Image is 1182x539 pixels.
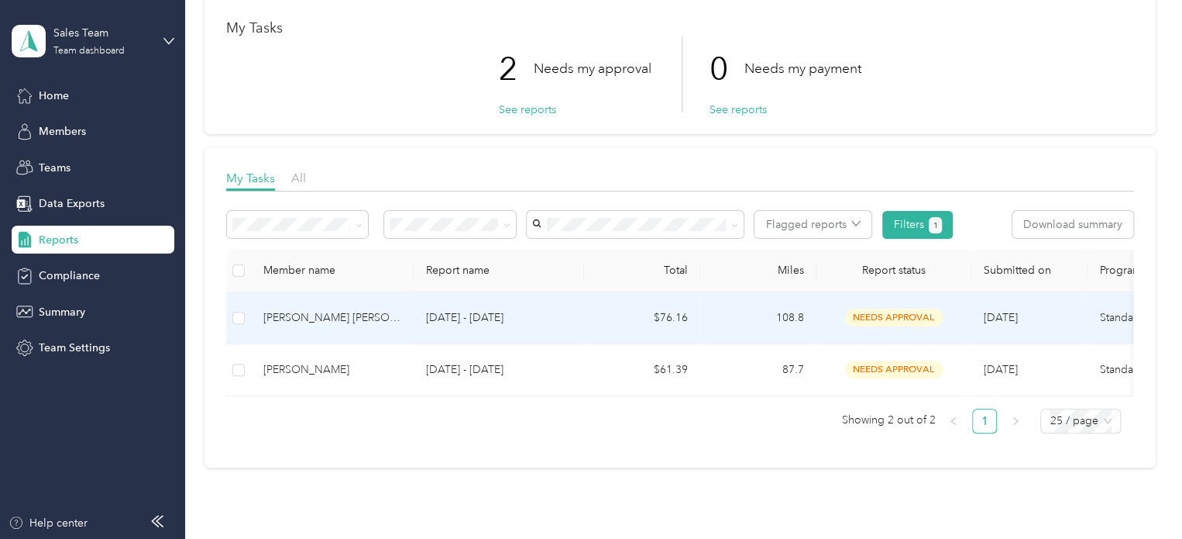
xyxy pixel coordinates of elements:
span: Members [39,123,86,140]
li: 1 [972,409,997,434]
button: See reports [710,102,767,118]
div: [PERSON_NAME] [PERSON_NAME] (532) [263,309,401,327]
p: Needs my approval [534,59,651,78]
iframe: Everlance-gr Chat Button Frame [1095,452,1182,539]
td: $76.16 [584,292,700,344]
span: Teams [39,160,70,176]
span: right [1011,416,1020,426]
button: Filters1 [882,211,953,239]
button: 1 [929,217,942,233]
li: Next Page [1003,409,1028,434]
span: 25 / page [1050,409,1112,433]
button: Help center [9,515,88,531]
button: See reports [499,102,556,118]
button: right [1003,409,1028,434]
td: $61.39 [584,344,700,396]
button: Flagged reports [754,211,871,238]
span: left [949,416,958,426]
span: 1 [933,219,938,233]
span: Data Exports [39,195,105,212]
span: Compliance [39,268,100,284]
h1: My Tasks [226,20,1134,36]
p: 2 [499,36,534,102]
span: [DATE] [984,311,1018,324]
li: Previous Page [941,409,966,434]
span: Summary [39,304,85,320]
span: My Tasks [226,171,275,185]
span: [DATE] [984,363,1018,376]
span: All [291,171,306,185]
th: Submitted on [971,250,1088,292]
span: Home [39,88,69,104]
th: Report name [414,250,584,292]
a: 1 [973,409,996,433]
span: Showing 2 out of 2 [841,409,935,432]
div: Page Size [1040,409,1121,434]
button: Download summary [1012,211,1133,238]
div: Member name [263,264,401,277]
div: [PERSON_NAME] [263,361,401,378]
span: Team Settings [39,340,110,356]
p: Needs my payment [744,59,861,78]
p: [DATE] - [DATE] [426,361,572,378]
th: Member name [251,250,414,292]
div: Sales Team [53,25,150,41]
div: Total [596,264,688,277]
p: [DATE] - [DATE] [426,309,572,327]
td: 87.7 [700,344,816,396]
span: Reports [39,232,78,248]
div: Team dashboard [53,47,125,56]
div: Miles [713,264,804,277]
span: needs approval [845,361,943,378]
span: Report status [829,264,959,277]
button: left [941,409,966,434]
p: 0 [710,36,744,102]
td: 108.8 [700,292,816,344]
span: needs approval [845,309,943,327]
